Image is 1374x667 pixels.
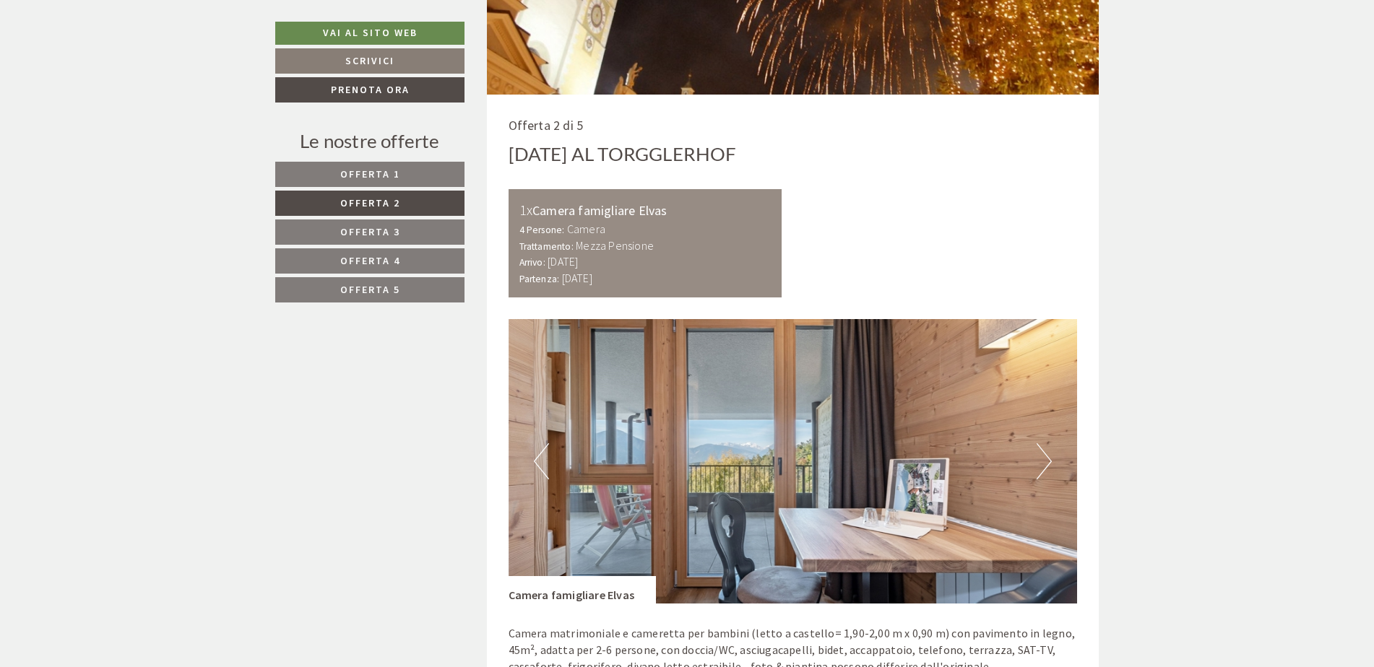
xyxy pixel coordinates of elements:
b: Mezza Pensione [576,238,654,253]
span: Offerta 3 [340,225,400,238]
img: image [509,319,1078,603]
div: giovedì [254,12,314,36]
span: Offerta 5 [340,283,400,296]
small: 12:27 [351,71,547,81]
span: Offerta 2 [340,196,400,209]
div: [DATE] al Torgglerhof [509,141,737,167]
a: Vai al sito web [275,22,465,45]
div: Le nostre offerte [275,128,465,154]
b: [DATE] [562,271,592,285]
div: Buon giorno, come possiamo aiutarla? [344,40,558,84]
small: Trattamento: [519,240,574,253]
b: [DATE] [548,254,578,269]
span: Offerta 1 [340,167,400,180]
small: Arrivo: [519,256,545,269]
button: Next [1037,443,1052,479]
div: Camera famigliare Elvas [509,576,657,603]
b: 1x [519,201,532,219]
button: Invia [496,380,569,406]
button: Previous [534,443,549,479]
a: Scrivici [275,48,465,74]
b: Camera [567,222,605,236]
a: Prenota ora [275,77,465,103]
span: Offerta 2 di 5 [509,117,584,134]
div: Lei [351,43,547,54]
span: Offerta 4 [340,254,400,267]
small: 4 Persone: [519,224,565,236]
small: Partenza: [519,273,560,285]
div: Camera famigliare Elvas [519,200,772,221]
